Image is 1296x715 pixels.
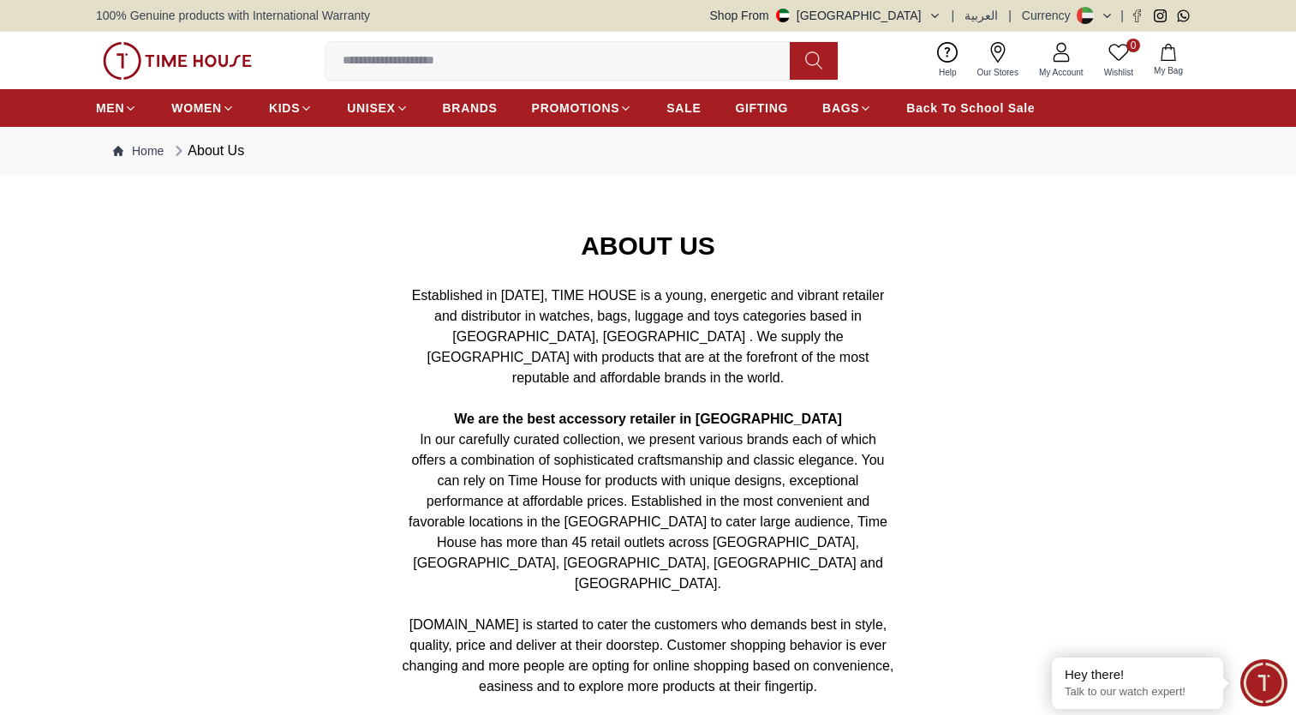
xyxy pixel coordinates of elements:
a: KIDS [269,93,313,123]
span: KIDS [269,99,300,117]
span: My Bag [1147,64,1190,77]
a: 0Wishlist [1094,39,1144,82]
div: Hey there! [1065,666,1210,683]
div: Chat Widget [1240,659,1287,706]
span: Back To School Sale [906,99,1035,117]
span: Established in [DATE], TIME HOUSE is a young, energetic and vibrant retailer and distributor in w... [412,288,885,385]
span: | [1008,7,1012,24]
img: United Arab Emirates [776,9,790,22]
a: GIFTING [735,93,788,123]
a: MEN [96,93,137,123]
span: | [952,7,955,24]
a: Home [113,142,164,159]
a: UNISEX [347,93,408,123]
button: My Bag [1144,40,1193,81]
span: Our Stores [971,66,1025,79]
a: Whatsapp [1177,9,1190,22]
a: SALE [666,93,701,123]
span: MEN [96,99,124,117]
span: Help [932,66,964,79]
span: PROMOTIONS [532,99,620,117]
span: | [1120,7,1124,24]
button: Shop From[GEOGRAPHIC_DATA] [710,7,941,24]
span: UNISEX [347,99,395,117]
span: BAGS [822,99,859,117]
strong: We are the best accessory retailer in [GEOGRAPHIC_DATA] [454,412,842,426]
a: BAGS [822,93,872,123]
a: Back To School Sale [906,93,1035,123]
div: About Us [170,141,244,161]
a: PROMOTIONS [532,93,633,123]
a: Facebook [1131,9,1144,22]
p: Talk to our watch expert! [1065,685,1210,700]
span: My Account [1032,66,1090,79]
img: ... [103,42,252,80]
span: SALE [666,99,701,117]
a: WOMEN [171,93,235,123]
span: Wishlist [1097,66,1140,79]
h3: ABOUT US [96,226,1200,265]
span: BRANDS [443,99,498,117]
span: 0 [1126,39,1140,52]
a: Instagram [1154,9,1167,22]
span: 100% Genuine products with International Warranty [96,7,370,24]
a: Our Stores [967,39,1029,82]
a: Help [929,39,967,82]
span: WOMEN [171,99,222,117]
button: العربية [965,7,998,24]
div: Currency [1022,7,1078,24]
span: GIFTING [735,99,788,117]
span: In our carefully curated collection, we present various brands each of which offers a combination... [409,432,887,591]
a: BRANDS [443,93,498,123]
span: [DOMAIN_NAME] is started to cater the customers who demands best in style, quality, price and del... [403,617,894,694]
nav: Breadcrumb [96,127,1200,175]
